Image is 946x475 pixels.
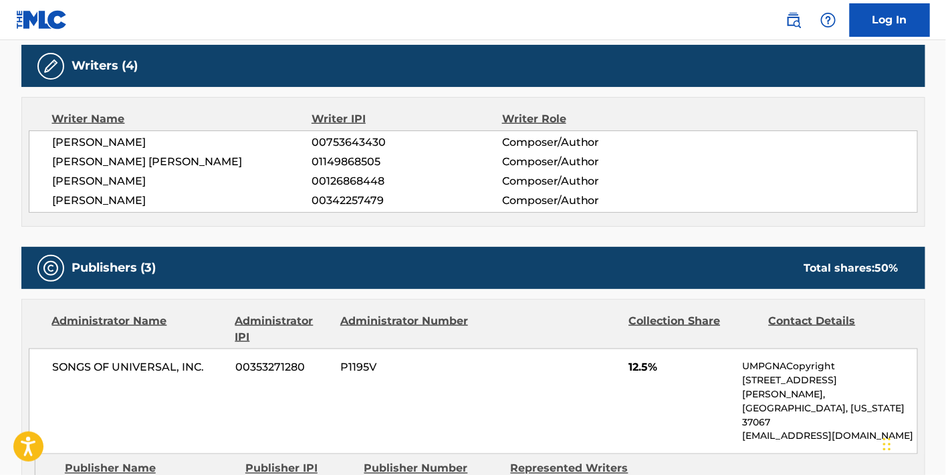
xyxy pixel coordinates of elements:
[815,7,842,33] div: Help
[742,401,917,430] p: [GEOGRAPHIC_DATA], [US_STATE] 37067
[312,154,501,170] span: 01149868505
[628,359,732,375] span: 12.5%
[879,411,946,475] iframe: Chat Widget
[340,359,470,375] span: P1195V
[52,111,312,127] div: Writer Name
[820,12,836,28] img: help
[502,134,675,151] span: Composer/Author
[742,430,917,444] p: [EMAIL_ADDRESS][DOMAIN_NAME]
[52,313,225,345] div: Administrator Name
[883,424,891,464] div: Drag
[53,134,312,151] span: [PERSON_NAME]
[312,111,502,127] div: Writer IPI
[43,260,59,276] img: Publishers
[53,154,312,170] span: [PERSON_NAME] [PERSON_NAME]
[72,260,156,276] h5: Publishers (3)
[769,313,899,345] div: Contact Details
[312,134,501,151] span: 00753643430
[53,173,312,189] span: [PERSON_NAME]
[43,58,59,74] img: Writers
[312,193,501,209] span: 00342257479
[53,193,312,209] span: [PERSON_NAME]
[340,313,470,345] div: Administrator Number
[786,12,802,28] img: search
[742,359,917,373] p: UMPGNACopyright
[850,3,930,37] a: Log In
[875,262,899,274] span: 50 %
[312,173,501,189] span: 00126868448
[502,154,675,170] span: Composer/Author
[53,359,226,375] span: SONGS OF UNIVERSAL, INC.
[742,373,917,401] p: [STREET_ADDRESS][PERSON_NAME],
[235,359,330,375] span: 00353271280
[16,10,68,29] img: MLC Logo
[72,58,138,74] h5: Writers (4)
[780,7,807,33] a: Public Search
[502,111,675,127] div: Writer Role
[502,173,675,189] span: Composer/Author
[628,313,758,345] div: Collection Share
[502,193,675,209] span: Composer/Author
[804,260,899,276] div: Total shares:
[235,313,330,345] div: Administrator IPI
